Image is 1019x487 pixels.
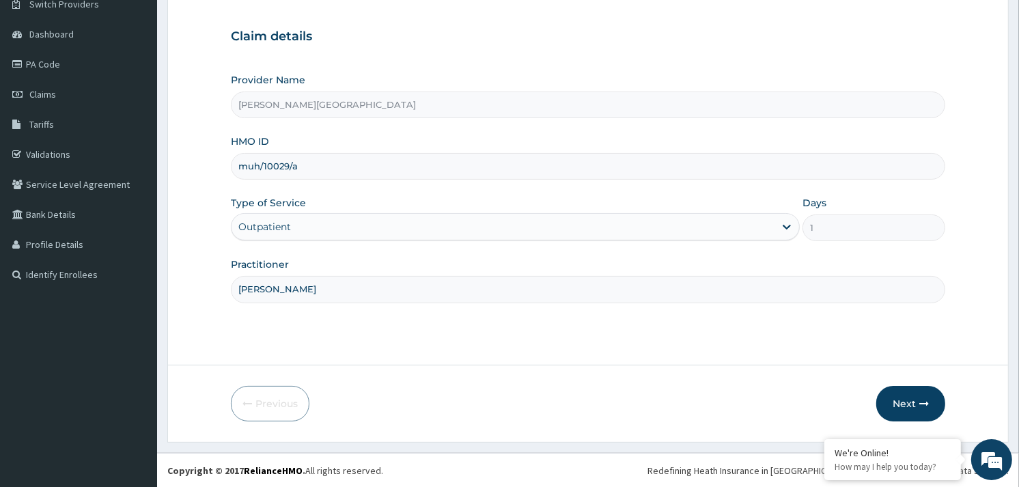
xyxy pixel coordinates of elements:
[231,276,945,303] input: Enter Name
[7,334,260,382] textarea: Type your message and hit 'Enter'
[802,196,826,210] label: Days
[231,196,306,210] label: Type of Service
[71,76,229,94] div: Chat with us now
[29,118,54,130] span: Tariffs
[238,220,291,234] div: Outpatient
[231,386,309,421] button: Previous
[231,153,945,180] input: Enter HMO ID
[224,7,257,40] div: Minimize live chat window
[29,28,74,40] span: Dashboard
[231,258,289,271] label: Practitioner
[835,447,951,459] div: We're Online!
[244,464,303,477] a: RelianceHMO
[647,464,1009,477] div: Redefining Heath Insurance in [GEOGRAPHIC_DATA] using Telemedicine and Data Science!
[167,464,305,477] strong: Copyright © 2017 .
[231,73,305,87] label: Provider Name
[231,135,269,148] label: HMO ID
[835,461,951,473] p: How may I help you today?
[876,386,945,421] button: Next
[231,29,945,44] h3: Claim details
[79,152,189,290] span: We're online!
[25,68,55,102] img: d_794563401_company_1708531726252_794563401
[29,88,56,100] span: Claims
